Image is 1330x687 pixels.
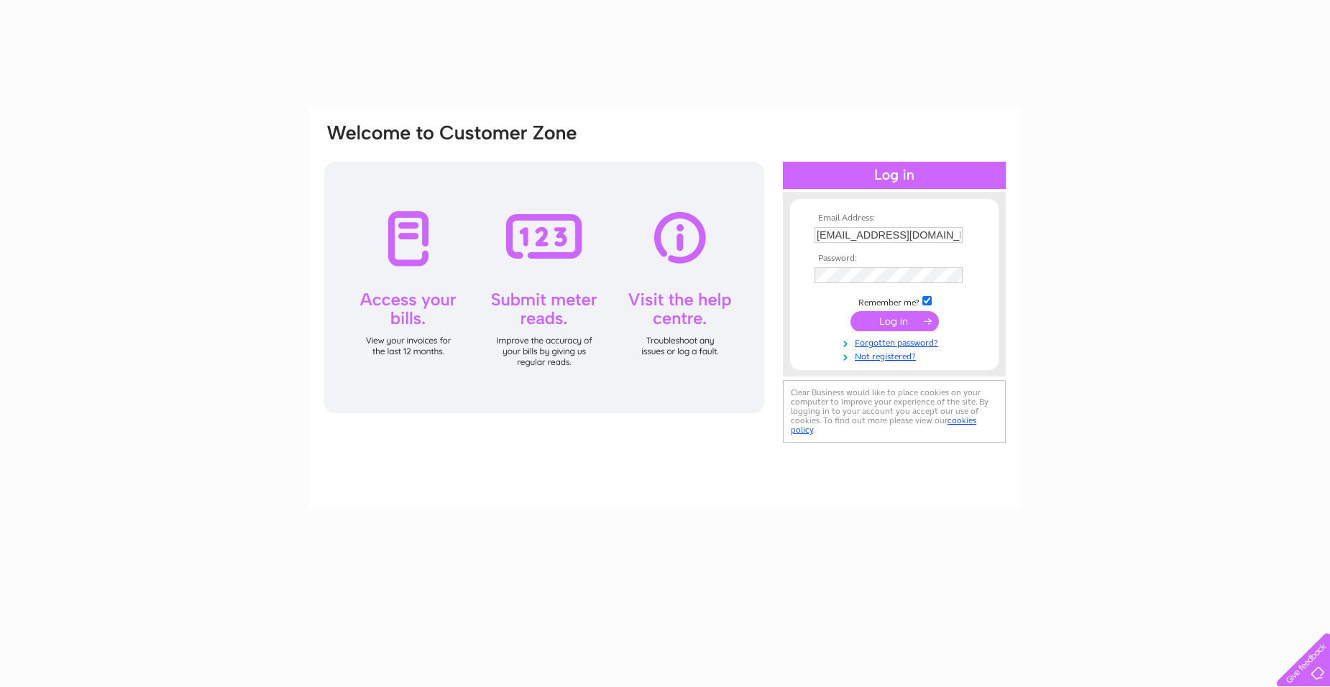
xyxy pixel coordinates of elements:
a: Forgotten password? [815,335,978,349]
th: Email Address: [811,213,978,223]
a: cookies policy [791,415,976,435]
input: Submit [850,311,939,331]
td: Remember me? [811,294,978,308]
th: Password: [811,254,978,264]
div: Clear Business would like to place cookies on your computer to improve your experience of the sit... [783,380,1006,443]
a: Not registered? [815,349,978,362]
